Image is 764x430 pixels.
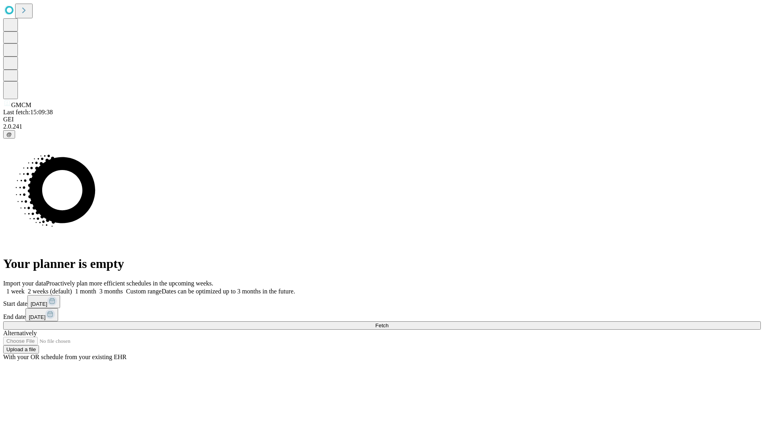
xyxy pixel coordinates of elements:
[3,130,15,139] button: @
[3,345,39,354] button: Upload a file
[375,322,388,328] span: Fetch
[29,314,45,320] span: [DATE]
[46,280,213,287] span: Proactively plan more efficient schedules in the upcoming weeks.
[6,131,12,137] span: @
[3,295,761,308] div: Start date
[3,354,127,360] span: With your OR schedule from your existing EHR
[3,256,761,271] h1: Your planner is empty
[6,288,25,295] span: 1 week
[99,288,123,295] span: 3 months
[3,308,761,321] div: End date
[3,321,761,330] button: Fetch
[162,288,295,295] span: Dates can be optimized up to 3 months in the future.
[25,308,58,321] button: [DATE]
[11,102,31,108] span: GMCM
[31,301,47,307] span: [DATE]
[3,330,37,336] span: Alternatively
[75,288,96,295] span: 1 month
[27,295,60,308] button: [DATE]
[28,288,72,295] span: 2 weeks (default)
[3,116,761,123] div: GEI
[3,123,761,130] div: 2.0.241
[3,280,46,287] span: Import your data
[3,109,53,115] span: Last fetch: 15:09:38
[126,288,162,295] span: Custom range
